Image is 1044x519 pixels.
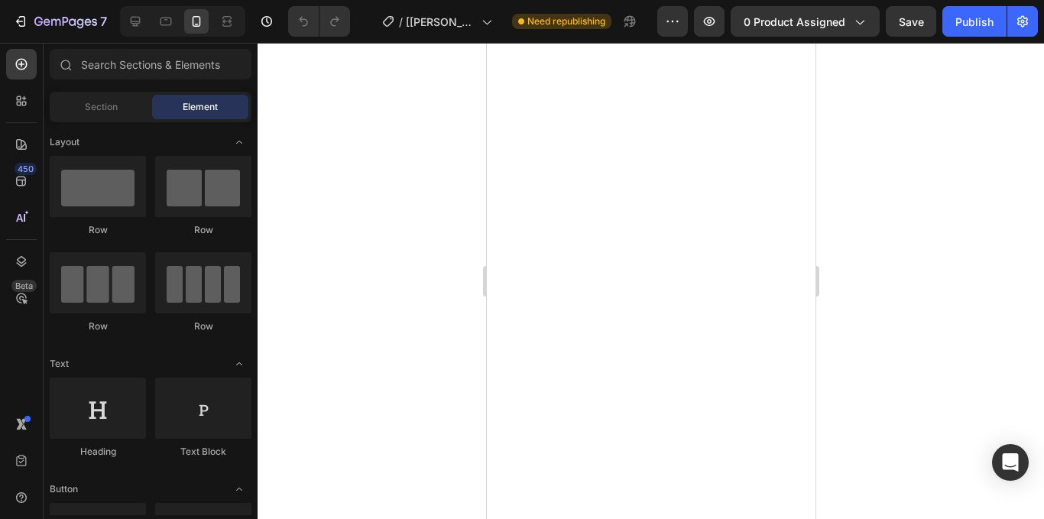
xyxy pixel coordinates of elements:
[406,14,475,30] span: [[PERSON_NAME] GPs] LumiBody Belt
[942,6,1007,37] button: Publish
[50,135,79,149] span: Layout
[288,6,350,37] div: Undo/Redo
[11,280,37,292] div: Beta
[50,445,146,459] div: Heading
[50,482,78,496] span: Button
[100,12,107,31] p: 7
[886,6,936,37] button: Save
[487,43,815,519] iframe: Design area
[227,130,251,154] span: Toggle open
[183,100,218,114] span: Element
[744,14,845,30] span: 0 product assigned
[85,100,118,114] span: Section
[227,477,251,501] span: Toggle open
[50,320,146,333] div: Row
[955,14,994,30] div: Publish
[15,163,37,175] div: 450
[899,15,924,28] span: Save
[50,223,146,237] div: Row
[155,320,251,333] div: Row
[731,6,880,37] button: 0 product assigned
[6,6,114,37] button: 7
[399,14,403,30] span: /
[992,444,1029,481] div: Open Intercom Messenger
[50,357,69,371] span: Text
[50,49,251,79] input: Search Sections & Elements
[155,223,251,237] div: Row
[227,352,251,376] span: Toggle open
[155,445,251,459] div: Text Block
[527,15,605,28] span: Need republishing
